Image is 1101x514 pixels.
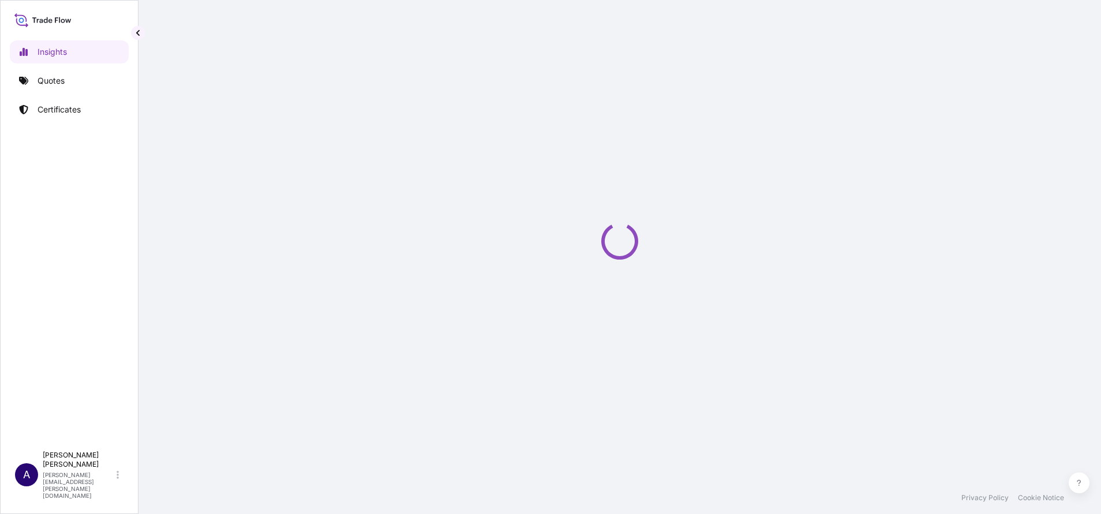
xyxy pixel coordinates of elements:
[10,69,129,92] a: Quotes
[43,451,114,469] p: [PERSON_NAME] [PERSON_NAME]
[38,46,67,58] p: Insights
[23,469,30,481] span: A
[38,75,65,87] p: Quotes
[43,471,114,499] p: [PERSON_NAME][EMAIL_ADDRESS][PERSON_NAME][DOMAIN_NAME]
[10,40,129,63] a: Insights
[10,98,129,121] a: Certificates
[961,493,1009,502] a: Privacy Policy
[38,104,81,115] p: Certificates
[1018,493,1064,502] a: Cookie Notice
